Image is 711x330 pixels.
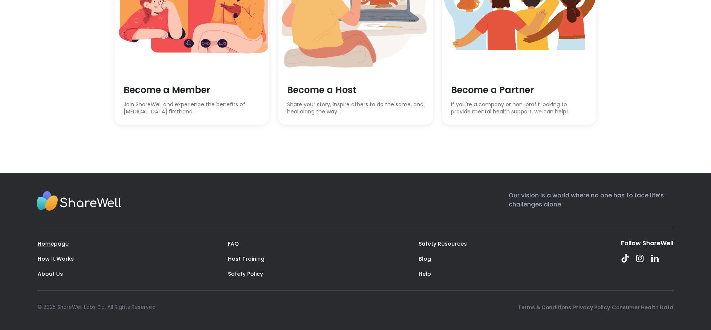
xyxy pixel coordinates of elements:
[38,255,74,263] a: How It Works
[124,101,260,116] span: Join ShareWell and experience the benefits of [MEDICAL_DATA] firsthand.
[228,255,265,263] a: Host Training
[37,191,122,213] img: Sharewell
[451,84,588,96] span: Become a Partner
[610,303,612,312] span: |
[228,270,263,278] a: Safety Policy
[621,239,673,247] div: Follow ShareWell
[451,101,588,116] span: If you're a company or non-profit looking to provide mental health support, we can help!
[38,304,157,311] div: © 2025 ShareWell Labs Co. All Rights Reserved.
[612,304,673,311] a: Consumer Health Data
[419,270,431,278] a: Help
[38,270,63,278] a: About Us
[287,101,424,116] span: Share your story, inspire others to do the same, and heal along the way.
[509,191,673,215] p: Our vision is a world where no one has to face life’s challenges alone.
[228,240,239,247] a: FAQ
[38,240,69,247] a: Homepage
[571,303,573,312] span: |
[419,240,467,247] a: Safety Resources
[124,84,260,96] span: Become a Member
[287,84,424,96] span: Become a Host
[419,255,431,263] a: Blog
[573,304,610,311] a: Privacy Policy
[518,304,571,311] a: Terms & Conditions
